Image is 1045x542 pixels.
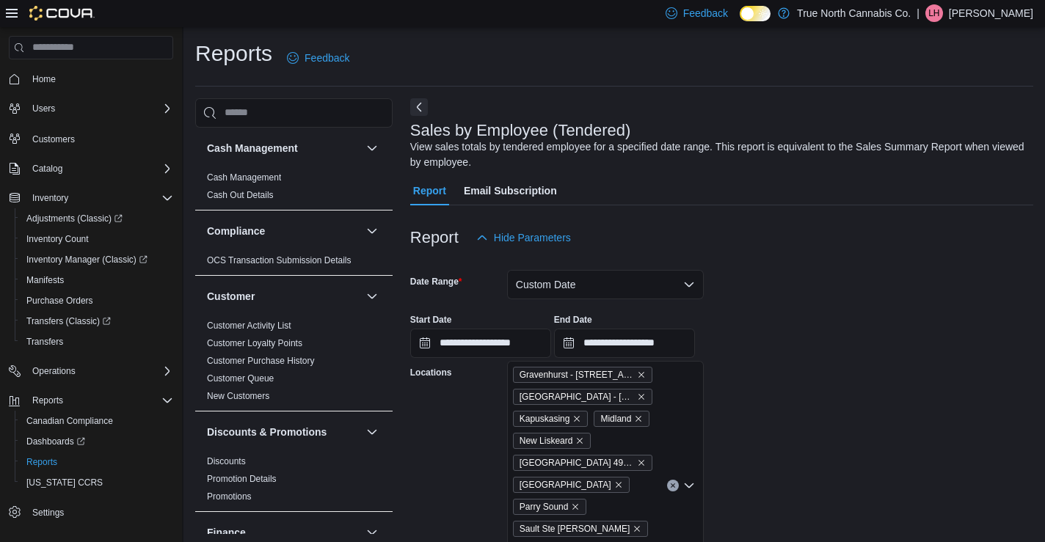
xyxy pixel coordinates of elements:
img: Cova [29,6,95,21]
a: Discounts [207,456,246,466]
span: Washington CCRS [21,474,173,491]
span: Reports [21,453,173,471]
button: Customer [363,288,381,305]
div: View sales totals by tendered employee for a specified date range. This report is equivalent to t... [410,139,1026,170]
span: [GEOGRAPHIC_DATA] 496 main [520,455,634,470]
label: Start Date [410,314,452,326]
a: Manifests [21,271,70,289]
span: Customers [26,129,173,147]
span: Sault Ste Marie [513,521,649,537]
span: Purchase Orders [26,295,93,307]
span: Dashboards [21,433,173,450]
a: Cash Management [207,172,281,183]
span: Midland [600,411,631,426]
input: Dark Mode [740,6,771,21]
a: Transfers (Classic) [15,311,179,332]
a: Customer Purchase History [207,356,315,366]
button: Finance [207,525,360,540]
span: Transfers (Classic) [21,312,173,330]
span: New Liskeard [513,433,591,449]
span: Reports [26,456,57,468]
span: Adjustments (Classic) [21,210,173,227]
span: OCS Transaction Submission Details [207,254,352,266]
button: Remove Gravenhurst - 125 Muskoka Rd S from selection in this group [637,370,646,379]
span: Report [413,176,446,205]
span: Home [26,70,173,88]
span: LH [928,4,939,22]
span: Cash Out Details [207,189,274,201]
a: Home [26,70,62,88]
button: Remove North Bay Algonquin Ave from selection in this group [614,480,623,489]
button: Hide Parameters [470,223,577,252]
h3: Finance [207,525,246,540]
a: Promotions [207,491,252,502]
p: | [917,4,920,22]
span: Adjustments (Classic) [26,213,123,224]
a: Transfers (Classic) [21,312,117,330]
div: Compliance [195,252,393,275]
button: Remove Midland from selection in this group [634,414,643,423]
span: [GEOGRAPHIC_DATA] - [STREET_ADDRESS] [520,389,634,404]
span: Customer Activity List [207,320,291,332]
button: Remove Kapuskasing from selection in this group [572,414,581,423]
div: Discounts & Promotions [195,453,393,511]
button: Purchase Orders [15,290,179,311]
span: North Bay 496 main [513,455,652,471]
button: Cash Management [363,139,381,157]
span: Purchase Orders [21,292,173,310]
a: Inventory Manager (Classic) [21,251,153,268]
span: Catalog [26,160,173,177]
input: Press the down key to open a popover containing a calendar. [410,329,551,358]
span: Customers [32,133,75,145]
input: Press the down key to open a popover containing a calendar. [554,329,695,358]
span: Inventory Manager (Classic) [26,254,148,265]
span: Huntsville - 30 Main St E [513,389,652,405]
a: Customer Activity List [207,321,291,331]
button: Inventory [3,188,179,208]
span: North Bay Algonquin Ave [513,477,630,493]
span: Catalog [32,163,62,175]
h3: Customer [207,289,255,304]
a: Settings [26,504,70,521]
a: Promotion Details [207,474,277,484]
button: Catalog [26,160,68,177]
span: Feedback [305,51,349,65]
a: Customer Queue [207,373,274,384]
button: Remove Sault Ste Marie from selection in this group [633,524,641,533]
button: Reports [26,392,69,409]
span: Transfers [26,336,63,348]
h3: Cash Management [207,141,298,155]
span: Users [26,100,173,117]
button: Users [26,100,61,117]
a: Cash Out Details [207,190,274,200]
a: Inventory Manager (Classic) [15,249,179,270]
button: Remove Parry Sound from selection in this group [571,502,580,511]
button: Next [410,98,428,116]
button: Operations [26,362,81,380]
a: Transfers [21,333,69,351]
div: Cash Management [195,169,393,210]
button: Users [3,98,179,119]
span: Gravenhurst - 125 Muskoka Rd S [513,367,652,383]
span: Operations [32,365,76,377]
span: Inventory [32,192,68,204]
span: New Customers [207,390,269,402]
a: Customers [26,131,81,148]
button: Compliance [207,224,360,238]
a: Adjustments (Classic) [21,210,128,227]
a: Dashboards [15,431,179,452]
a: Purchase Orders [21,292,99,310]
label: Locations [410,367,452,378]
span: Transfers (Classic) [26,315,111,327]
span: [US_STATE] CCRS [26,477,103,488]
button: Inventory [26,189,74,207]
label: End Date [554,314,592,326]
a: Adjustments (Classic) [15,208,179,229]
button: Manifests [15,270,179,290]
button: Discounts & Promotions [363,423,381,441]
span: Reports [32,395,63,406]
h3: Sales by Employee (Tendered) [410,122,631,139]
span: Inventory Manager (Classic) [21,251,173,268]
button: Reports [15,452,179,472]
